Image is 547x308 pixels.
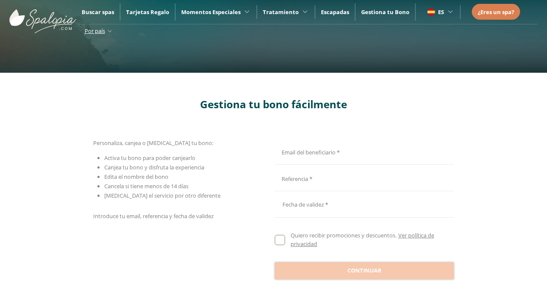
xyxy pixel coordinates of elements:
[200,97,347,111] span: Gestiona tu bono fácilmente
[93,212,214,220] span: Introduce tu email, referencia y fecha de validez
[104,173,168,181] span: Edita el nombre del bono
[347,267,382,275] span: Continuar
[104,154,195,162] span: Activa tu bono para poder canjearlo
[291,231,397,239] span: Quiero recibir promociones y descuentos.
[478,7,514,17] a: ¿Eres un spa?
[361,8,409,16] a: Gestiona tu Bono
[126,8,169,16] a: Tarjetas Regalo
[104,182,188,190] span: Cancela si tiene menos de 14 días
[9,1,76,33] img: ImgLogoSpalopia.BvClDcEz.svg
[478,8,514,16] span: ¿Eres un spa?
[104,192,221,199] span: [MEDICAL_DATA] el servicio por otro diferente
[321,8,349,16] a: Escapadas
[291,231,434,248] a: Ver política de privacidad
[104,163,204,171] span: Canjea tu bono y disfruta la experiencia
[275,262,454,279] button: Continuar
[82,8,114,16] a: Buscar spas
[93,139,213,147] span: Personaliza, canjea o [MEDICAL_DATA] tu bono:
[85,27,105,35] span: Por país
